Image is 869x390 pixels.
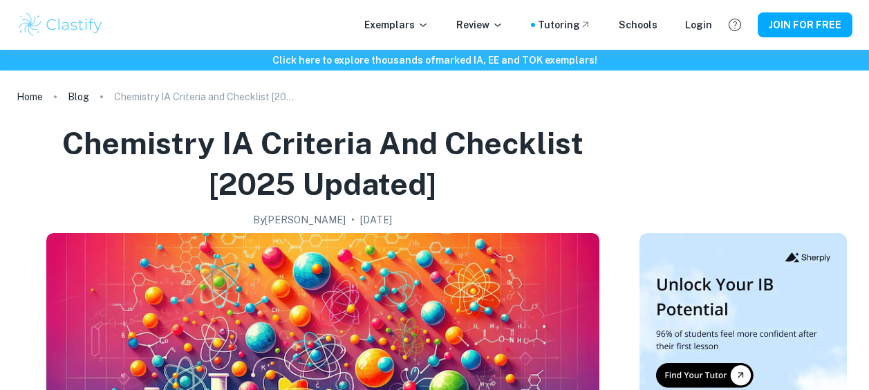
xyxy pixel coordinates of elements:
h1: Chemistry IA Criteria and Checklist [2025 updated] [22,123,623,204]
a: Home [17,87,43,106]
img: Clastify logo [17,11,104,39]
a: Login [685,17,712,32]
h2: [DATE] [360,212,392,228]
h6: Click here to explore thousands of marked IA, EE and TOK exemplars ! [3,53,866,68]
p: Exemplars [364,17,429,32]
a: Schools [619,17,657,32]
button: JOIN FOR FREE [758,12,852,37]
a: Blog [68,87,89,106]
p: Review [456,17,503,32]
button: Help and Feedback [723,13,747,37]
p: Chemistry IA Criteria and Checklist [2025 updated] [114,89,294,104]
h2: By [PERSON_NAME] [253,212,346,228]
a: Tutoring [538,17,591,32]
p: • [351,212,355,228]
